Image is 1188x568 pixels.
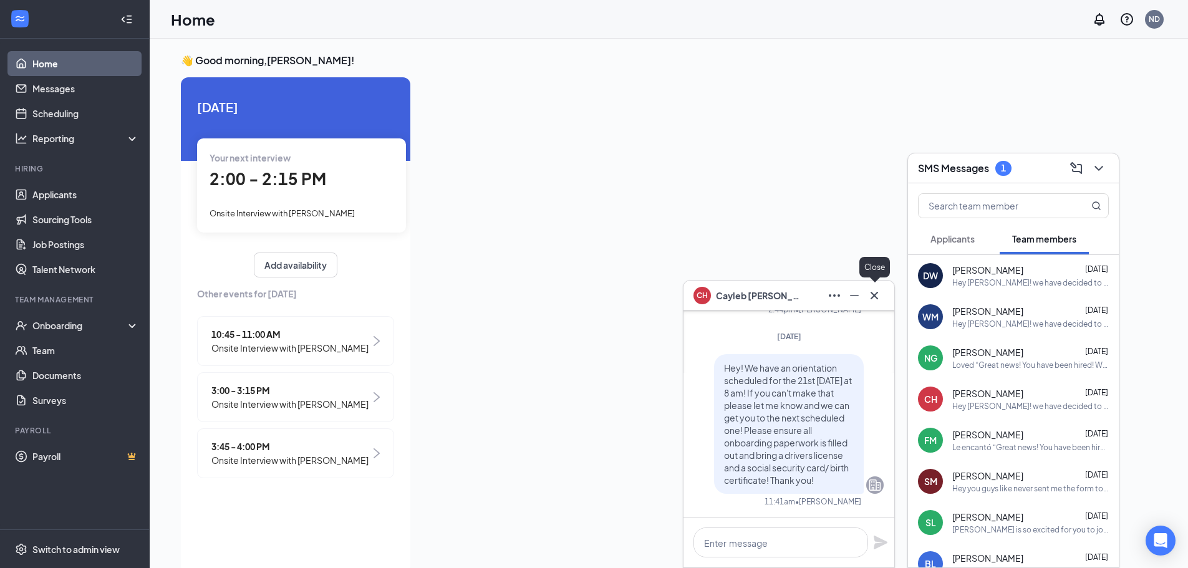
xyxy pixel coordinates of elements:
button: ComposeMessage [1066,158,1086,178]
a: Team [32,338,139,363]
div: Hiring [15,163,137,174]
span: [PERSON_NAME] [952,264,1023,276]
span: Onsite Interview with [PERSON_NAME] [211,397,369,411]
svg: WorkstreamLogo [14,12,26,25]
div: Hey you guys like never sent me the form to set up a direct deposit [952,483,1109,494]
span: [DATE] [1085,511,1108,521]
span: [DATE] [197,97,394,117]
div: CH [924,393,937,405]
div: SM [924,475,937,488]
span: [DATE] [1085,306,1108,315]
span: Your next interview [210,152,291,163]
span: [DATE] [1085,347,1108,356]
svg: QuestionInfo [1119,12,1134,27]
div: Hey [PERSON_NAME]! we have decided to go ahead and give you the job! We don't have am orientation... [952,401,1109,412]
a: Talent Network [32,257,139,282]
div: Switch to admin view [32,543,120,556]
span: [PERSON_NAME] [952,387,1023,400]
svg: Plane [873,535,888,550]
span: Other events for [DATE] [197,287,394,301]
div: FM [924,434,937,446]
a: Home [32,51,139,76]
div: 11:41am [765,496,795,507]
span: [DATE] [1085,429,1108,438]
svg: Collapse [120,13,133,26]
div: Le encantó “Great news! You have been hired! We will reach out shortly with more details and an O... [952,442,1109,453]
svg: ChevronDown [1091,161,1106,176]
div: Onboarding [32,319,128,332]
div: WM [922,310,939,323]
span: [DATE] [777,332,801,341]
span: Cayleb [PERSON_NAME] [716,289,803,302]
div: ND [1149,14,1160,24]
a: Messages [32,76,139,101]
h3: 👋 Good morning, [PERSON_NAME] ! [181,54,1119,67]
div: DW [923,269,938,282]
svg: Settings [15,543,27,556]
button: ChevronDown [1089,158,1109,178]
span: Onsite Interview with [PERSON_NAME] [211,453,369,467]
svg: MagnifyingGlass [1091,201,1101,211]
div: Team Management [15,294,137,305]
span: [DATE] [1085,470,1108,479]
span: [PERSON_NAME] [952,305,1023,317]
span: [PERSON_NAME] [952,469,1023,482]
div: 1 [1001,163,1006,173]
a: Sourcing Tools [32,207,139,232]
div: Loved “Great news! You have been hired! We will reach out shortly with more details and an Orient... [952,360,1109,370]
button: Add availability [254,253,337,277]
span: • [PERSON_NAME] [795,496,861,507]
svg: Minimize [847,288,862,303]
svg: Notifications [1092,12,1107,27]
a: Applicants [32,182,139,207]
span: 10:45 - 11:00 AM [211,327,369,341]
span: [DATE] [1085,264,1108,274]
div: NG [924,352,937,364]
span: Hey! We have an orientation scheduled for the 21st [DATE] at 8 am! If you can't make that please ... [724,362,852,486]
span: [PERSON_NAME] [952,511,1023,523]
span: Team members [1012,233,1076,244]
div: Hey [PERSON_NAME]! we have decided to go ahead and give you the job! We don't have am orientation... [952,319,1109,329]
a: Job Postings [32,232,139,257]
a: PayrollCrown [32,444,139,469]
span: Applicants [930,233,975,244]
input: Search team member [919,194,1066,218]
span: [PERSON_NAME] [952,552,1023,564]
button: Cross [864,286,884,306]
div: Hey [PERSON_NAME]! we have decided to go ahead and give you the job! We don't have am orientation... [952,277,1109,288]
a: Scheduling [32,101,139,126]
svg: Cross [867,288,882,303]
svg: Company [867,478,882,493]
div: Reporting [32,132,140,145]
span: [PERSON_NAME] [952,346,1023,359]
div: Open Intercom Messenger [1146,526,1176,556]
h1: Home [171,9,215,30]
span: Onsite Interview with [PERSON_NAME] [211,341,369,355]
span: [DATE] [1085,388,1108,397]
div: [PERSON_NAME] is so excited for you to join our team! Do you know anyone else who might be intere... [952,524,1109,535]
h3: SMS Messages [918,161,989,175]
span: 3:45 - 4:00 PM [211,440,369,453]
a: Surveys [32,388,139,413]
button: Minimize [844,286,864,306]
div: Payroll [15,425,137,436]
span: 2:00 - 2:15 PM [210,168,326,189]
span: Onsite Interview with [PERSON_NAME] [210,208,355,218]
svg: Analysis [15,132,27,145]
a: Documents [32,363,139,388]
span: [DATE] [1085,552,1108,562]
svg: ComposeMessage [1069,161,1084,176]
svg: Ellipses [827,288,842,303]
div: SL [925,516,936,529]
span: 3:00 - 3:15 PM [211,383,369,397]
svg: UserCheck [15,319,27,332]
span: [PERSON_NAME] [952,428,1023,441]
div: Close [859,257,890,277]
button: Ellipses [824,286,844,306]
